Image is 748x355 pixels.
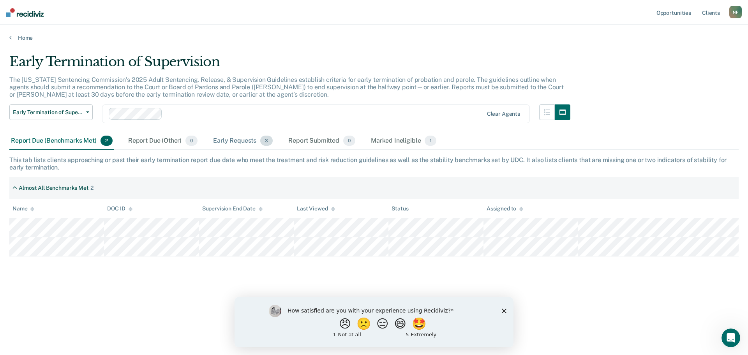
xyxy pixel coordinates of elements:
div: Report Submitted0 [287,132,357,150]
div: Supervision End Date [202,205,263,212]
div: Clear agents [487,111,520,117]
span: Early Termination of Supervision [13,109,83,116]
div: Report Due (Other)0 [127,132,199,150]
div: Marked Ineligible1 [369,132,438,150]
button: NP [729,6,742,18]
div: Report Due (Benchmarks Met)2 [9,132,114,150]
div: Almost All Benchmarks Met2 [9,182,97,194]
span: 0 [343,136,355,146]
span: 1 [425,136,436,146]
div: Almost All Benchmarks Met [19,185,89,191]
div: N P [729,6,742,18]
button: Early Termination of Supervision [9,104,93,120]
div: Early Requests3 [212,132,274,150]
div: 2 [90,185,93,191]
a: Home [9,34,739,41]
div: Name [12,205,34,212]
iframe: Survey by Kim from Recidiviz [235,297,513,347]
div: Last Viewed [297,205,335,212]
iframe: Intercom live chat [722,329,740,347]
span: 0 [185,136,198,146]
div: Early Termination of Supervision [9,54,570,76]
span: 2 [101,136,113,146]
div: Status [392,205,408,212]
div: This tab lists clients approaching or past their early termination report due date who meet the t... [9,156,739,171]
p: The [US_STATE] Sentencing Commission’s 2025 Adult Sentencing, Release, & Supervision Guidelines e... [9,76,564,98]
div: Assigned to [487,205,523,212]
img: Recidiviz [6,8,44,17]
div: DOC ID [107,205,132,212]
span: 3 [260,136,273,146]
